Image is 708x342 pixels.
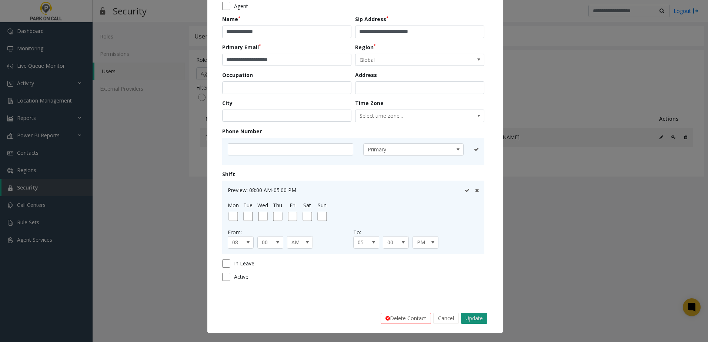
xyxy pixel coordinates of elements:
[355,71,377,79] label: Address
[355,110,458,122] span: Select time zone...
[222,71,253,79] label: Occupation
[287,237,307,248] span: AM
[234,259,254,267] span: In Leave
[222,99,233,107] label: City
[257,201,268,209] label: Wed
[318,201,327,209] label: Sun
[222,127,262,135] label: Phone Number
[290,201,295,209] label: Fri
[355,15,388,23] label: Sip Address
[461,313,487,324] button: Update
[258,237,278,248] span: 00
[381,313,431,324] button: Delete Contact
[433,313,459,324] button: Cancel
[234,273,248,281] span: Active
[243,201,253,209] label: Tue
[228,187,296,194] span: Preview: 08:00 AM-05:00 PM
[273,201,282,209] label: Thu
[355,99,384,107] label: Time Zone
[222,15,240,23] label: Name
[355,54,458,66] span: Global
[353,228,479,236] div: To:
[228,201,239,209] label: Mon
[222,170,235,178] label: Shift
[222,43,261,51] label: Primary Email
[413,237,433,248] span: PM
[355,43,376,51] label: Region
[303,201,311,209] label: Sat
[228,237,248,248] span: 08
[383,237,403,248] span: 00
[354,237,374,248] span: 05
[228,228,353,236] div: From:
[364,144,443,155] span: Primary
